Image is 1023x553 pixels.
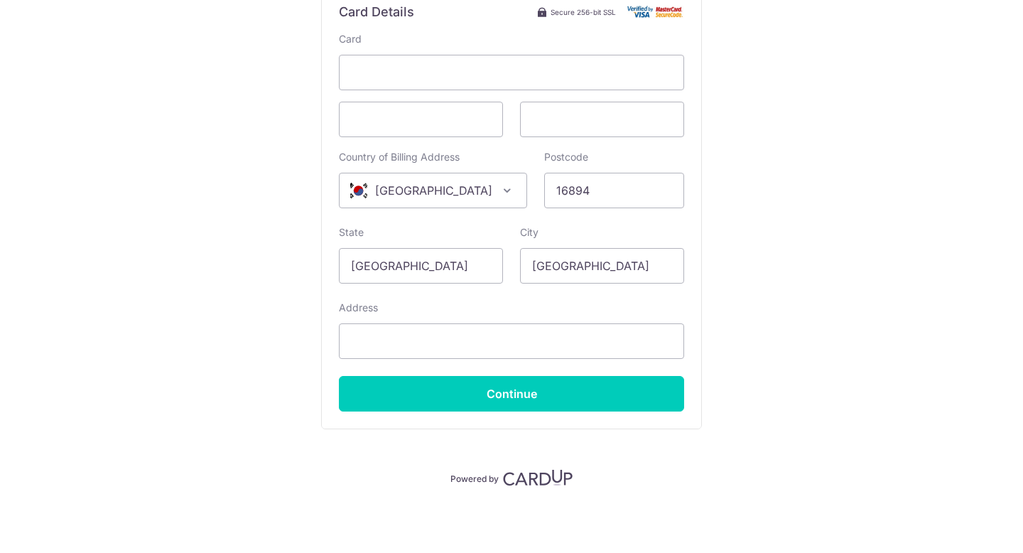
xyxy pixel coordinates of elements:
[339,301,378,315] label: Address
[339,150,460,164] label: Country of Billing Address
[627,6,684,18] img: Card secure
[351,64,672,81] iframe: Secure card number input frame
[551,6,616,18] span: Secure 256-bit SSL
[351,111,491,128] iframe: Secure card expiration date input frame
[339,4,414,21] h6: Card Details
[532,111,672,128] iframe: Secure card security code input frame
[520,225,538,240] label: City
[544,173,684,208] input: Example 123456
[503,469,573,486] img: CardUp
[544,150,588,164] label: Postcode
[339,225,364,240] label: State
[450,471,499,485] p: Powered by
[339,32,362,46] label: Card
[340,173,526,208] span: South Korea
[339,376,684,412] input: Continue
[339,173,527,208] span: South Korea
